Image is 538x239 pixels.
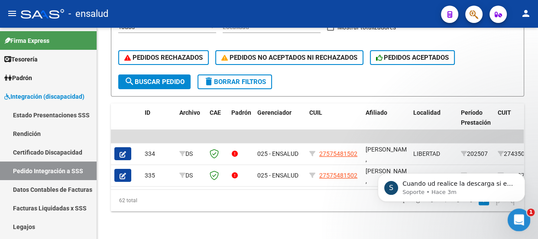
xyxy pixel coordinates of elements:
[145,109,150,116] span: ID
[370,50,455,65] button: PEDIDOS ACEPTADOS
[41,173,48,180] button: Adjuntar un archivo
[50,66,73,72] b: Soporte
[50,65,135,73] div: joined the conversation
[118,50,209,65] button: PEDIDOS RECHAZADOS
[204,76,214,87] mat-icon: delete
[366,146,412,163] span: [PERSON_NAME] ,
[76,42,159,51] div: Buenas tardes como estas?
[124,54,203,61] span: PEDIDOS RECHAZADOS
[257,109,292,116] span: Gerenciador
[14,88,135,114] div: Buenos dias, Muchas gracias por comunicarse con el soporte técnico de la plataforma.
[221,54,357,61] span: PEDIDOS NO ACEPTADOS NI RECHAZADOS
[145,149,172,159] div: 334
[7,37,166,63] div: Sandra dice…
[152,3,168,19] div: Cerrar
[206,103,228,142] datatable-header-cell: CAE
[309,109,322,116] span: CUIL
[498,109,511,116] span: CUIT
[42,11,59,19] p: Activo
[7,155,166,169] textarea: Escribe un mensaje...
[254,103,306,142] datatable-header-cell: Gerenciador
[204,78,266,86] span: Borrar Filtros
[25,5,39,19] div: Profile image for Soporte
[198,74,272,89] button: Borrar Filtros
[136,3,152,20] button: Inicio
[7,83,142,119] div: Buenos dias, Muchas gracias por comunicarse con el soporte técnico de la plataforma.
[461,109,491,126] span: Período Prestación
[7,63,166,83] div: Soporte dice…
[306,103,362,142] datatable-header-cell: CUIL
[176,103,206,142] datatable-header-cell: Archivo
[319,150,357,157] span: 27575481502
[7,119,109,139] div: ¿Cómo podemos ayudarlo/a?
[362,103,410,142] datatable-header-cell: Afiliado
[118,74,191,89] button: Buscar Pedido
[4,73,32,83] span: Padrón
[42,4,69,11] h1: Soporte
[13,173,20,180] button: Selector de emoji
[6,3,22,20] button: go back
[7,8,17,19] mat-icon: menu
[27,173,34,180] button: Selector de gif
[508,209,531,232] iframe: Intercom live chat
[179,171,203,181] div: DS
[179,149,203,159] div: DS
[124,78,185,86] span: Buscar Pedido
[88,133,95,140] span: Scroll badge
[179,109,200,116] span: Archivo
[79,134,94,149] button: Scroll to bottom
[365,155,538,216] iframe: Intercom notifications mensaje
[413,109,441,116] span: Localidad
[376,54,449,61] span: PEDIDOS ACEPTADOS
[215,50,363,65] button: PEDIDOS NO ACEPTADOS NI RECHAZADOS
[4,55,38,64] span: Tesorería
[68,4,108,23] span: - ensalud
[39,65,47,73] div: Profile image for Soporte
[257,150,298,157] span: 025 - ENSALUD
[124,76,135,87] mat-icon: search
[145,171,172,181] div: 335
[4,36,49,45] span: Firma Express
[521,8,531,19] mat-icon: person
[210,109,221,116] span: CAE
[111,190,192,211] div: 62 total
[149,169,162,183] button: Enviar un mensaje…
[413,150,440,157] span: LIBERTAD
[7,119,166,145] div: Soporte dice…
[319,172,357,179] span: 27575481502
[38,151,159,193] div: aca en la empresa me piden que te consulte , los legajos con la documentacion del prestador y del...
[257,172,298,179] span: 025 - ENSALUD
[228,103,254,142] datatable-header-cell: Padrón
[7,83,166,120] div: Soporte dice…
[231,109,251,116] span: Padrón
[410,103,457,142] datatable-header-cell: Localidad
[461,149,491,159] div: 202507
[141,103,176,142] datatable-header-cell: ID
[527,209,535,216] span: 1
[14,125,102,133] div: ¿Cómo podemos ayudarlo/a?
[457,103,494,142] datatable-header-cell: Período Prestación
[69,37,166,56] div: Buenas tardes como estas?
[4,92,84,101] span: Integración (discapacidad)
[366,109,387,116] span: Afiliado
